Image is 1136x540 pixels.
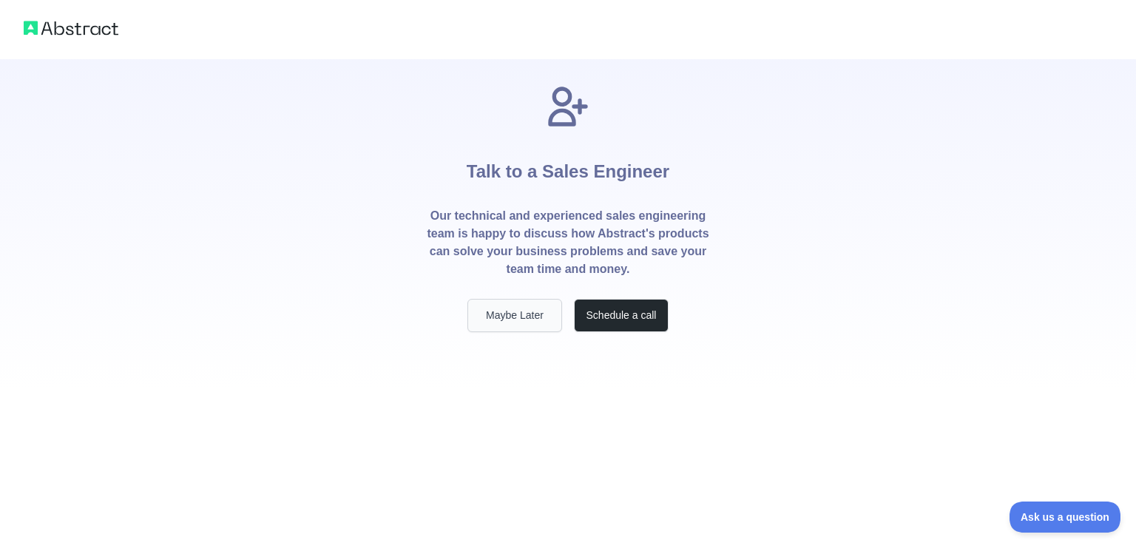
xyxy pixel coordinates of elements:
img: Abstract logo [24,18,118,38]
p: Our technical and experienced sales engineering team is happy to discuss how Abstract's products ... [426,207,710,278]
button: Maybe Later [467,299,562,332]
h1: Talk to a Sales Engineer [467,130,669,207]
iframe: Toggle Customer Support [1010,502,1121,533]
button: Schedule a call [574,299,669,332]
